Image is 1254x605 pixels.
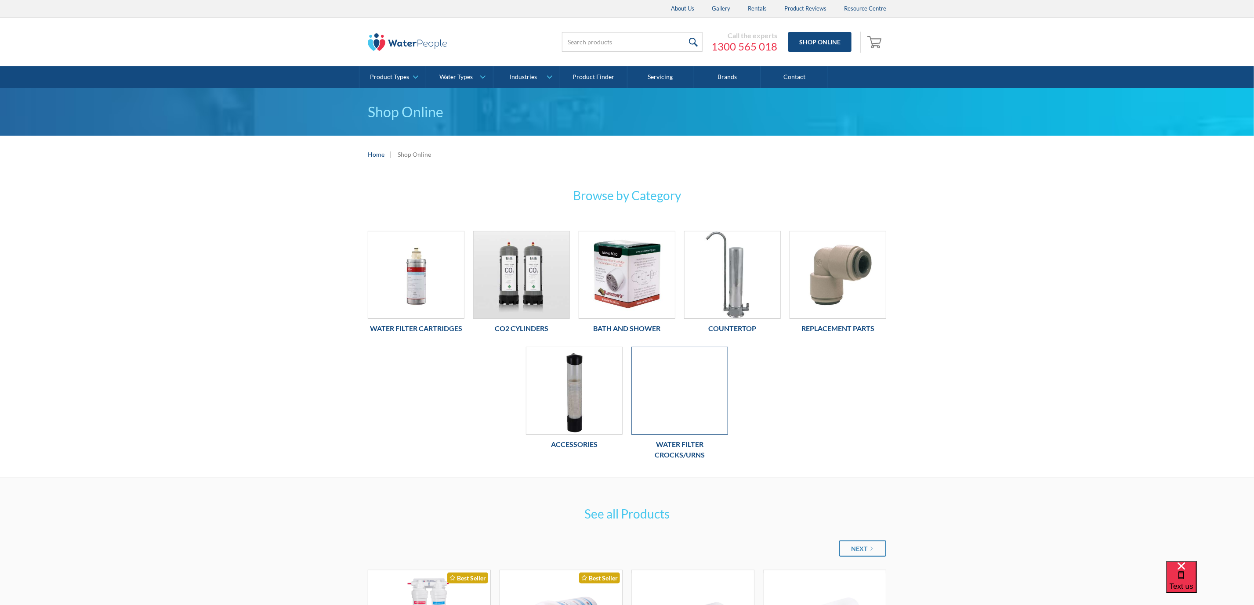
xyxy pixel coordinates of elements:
h6: Bath and Shower [579,323,675,334]
a: Contact [761,66,828,88]
a: 1300 565 018 [711,40,777,53]
h6: Water Filter Cartridges [368,323,464,334]
a: Bath and ShowerBath and Shower [579,231,675,338]
a: Next Page [839,540,886,557]
h1: Shop Online [368,101,886,122]
a: Product Types [359,66,426,88]
div: Next [851,544,867,553]
img: Water Filter Cartridges [368,231,464,318]
div: Best Seller [447,573,488,583]
img: shopping cart [867,35,884,49]
h6: Countertop [684,323,781,334]
a: Open empty cart [865,32,886,53]
h6: Co2 Cylinders [473,323,570,334]
img: Accessories [526,347,622,434]
div: Water Types [440,73,473,81]
a: CountertopCountertop [684,231,781,338]
a: Replacement PartsReplacement Parts [790,231,886,338]
iframe: podium webchat widget bubble [1166,561,1254,605]
h3: Browse by Category [456,186,798,205]
a: Home [368,150,384,159]
h6: Water Filter Crocks/Urns [631,439,728,460]
input: Search products [562,32,703,52]
div: | [389,149,393,159]
h6: Accessories [526,439,623,450]
img: Countertop [685,231,780,318]
img: Co2 Cylinders [474,231,569,318]
h3: See all Products [456,504,798,523]
div: Shop Online [398,150,431,159]
img: Bath and Shower [579,231,675,318]
a: Water Filter CartridgesWater Filter Cartridges [368,231,464,338]
h6: Replacement Parts [790,323,886,334]
a: Brands [694,66,761,88]
div: Best Seller [579,573,620,583]
a: Servicing [627,66,694,88]
img: The Water People [368,33,447,51]
a: Co2 CylindersCo2 Cylinders [473,231,570,338]
a: Water Types [426,66,493,88]
a: Water Filter Crocks/UrnsWater Filter Crocks/Urns [631,347,728,465]
a: Shop Online [788,32,852,52]
div: Call the experts [711,31,777,40]
div: Industries [510,73,537,81]
a: AccessoriesAccessories [526,347,623,454]
a: Product Finder [560,66,627,88]
div: Product Types [370,73,409,81]
div: List [368,540,886,557]
a: Industries [493,66,560,88]
img: Replacement Parts [790,231,886,318]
